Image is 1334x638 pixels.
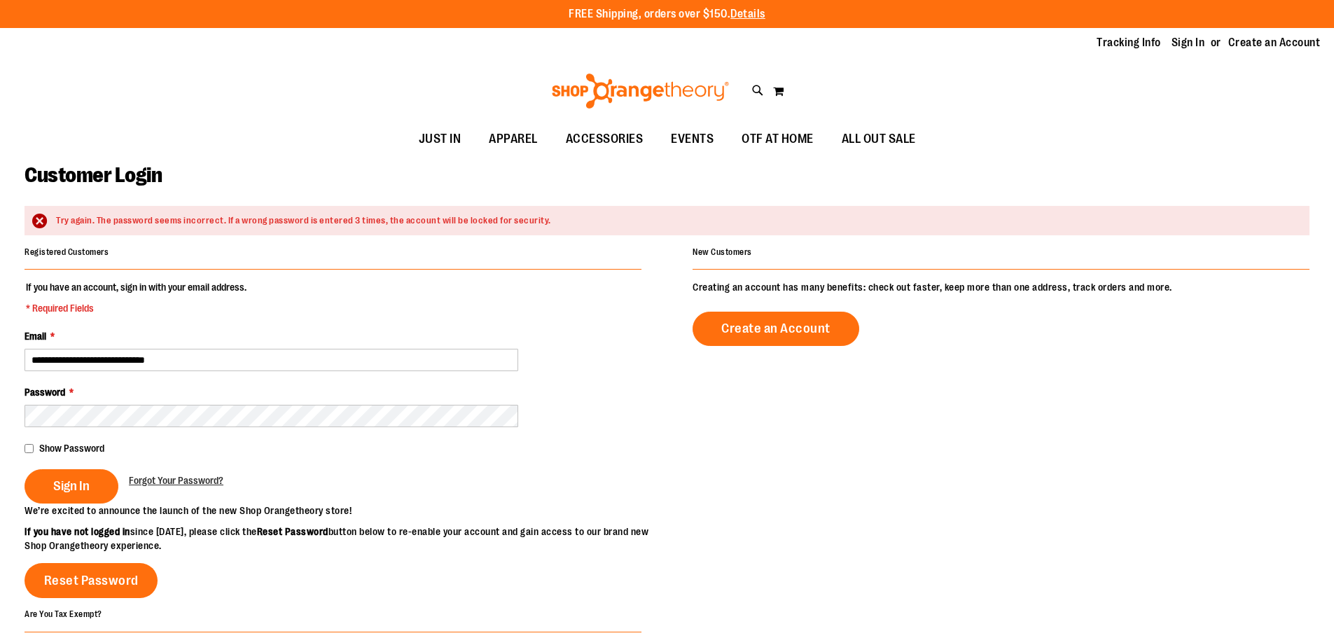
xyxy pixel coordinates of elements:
a: Sign In [1172,35,1205,50]
p: FREE Shipping, orders over $150. [569,6,765,22]
span: Forgot Your Password? [129,475,223,486]
span: Show Password [39,443,104,454]
a: Details [730,8,765,20]
strong: Registered Customers [25,247,109,257]
a: Tracking Info [1097,35,1161,50]
span: APPAREL [489,123,538,155]
p: since [DATE], please click the button below to re-enable your account and gain access to our bran... [25,525,667,553]
span: Email [25,331,46,342]
strong: Are You Tax Exempt? [25,609,102,619]
span: OTF AT HOME [742,123,814,155]
span: EVENTS [671,123,714,155]
span: JUST IN [419,123,461,155]
div: Try again. The password seems incorrect. If a wrong password is entered 3 times, the account will... [56,214,1295,228]
strong: If you have not logged in [25,526,130,537]
button: Sign In [25,469,118,504]
legend: If you have an account, sign in with your email address. [25,280,248,315]
a: Create an Account [693,312,859,346]
p: Creating an account has many benefits: check out faster, keep more than one address, track orders... [693,280,1309,294]
img: Shop Orangetheory [550,74,731,109]
a: Forgot Your Password? [129,473,223,487]
span: ACCESSORIES [566,123,644,155]
a: Reset Password [25,563,158,598]
strong: Reset Password [257,526,328,537]
span: Reset Password [44,573,139,588]
span: Create an Account [721,321,831,336]
span: Customer Login [25,163,162,187]
span: Password [25,387,65,398]
span: * Required Fields [26,301,246,315]
p: We’re excited to announce the launch of the new Shop Orangetheory store! [25,504,667,518]
span: Sign In [53,478,90,494]
strong: New Customers [693,247,752,257]
a: Create an Account [1228,35,1321,50]
span: ALL OUT SALE [842,123,916,155]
